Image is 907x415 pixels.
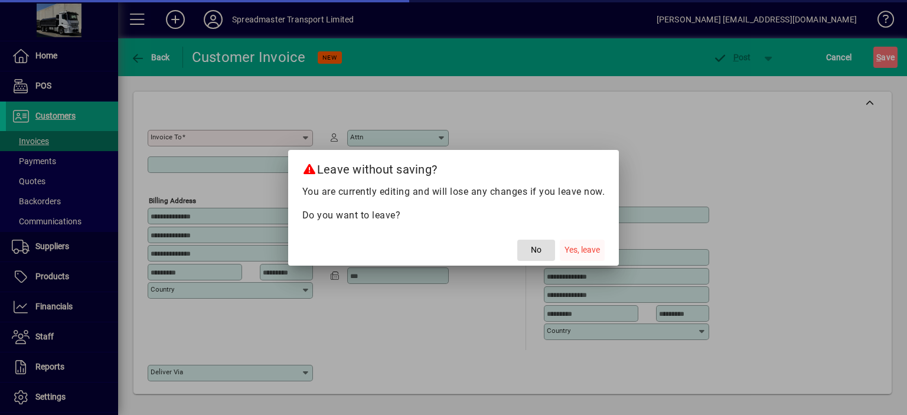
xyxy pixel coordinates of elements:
[288,150,619,184] h2: Leave without saving?
[565,244,600,256] span: Yes, leave
[560,240,605,261] button: Yes, leave
[302,208,605,223] p: Do you want to leave?
[517,240,555,261] button: No
[531,244,541,256] span: No
[302,185,605,199] p: You are currently editing and will lose any changes if you leave now.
